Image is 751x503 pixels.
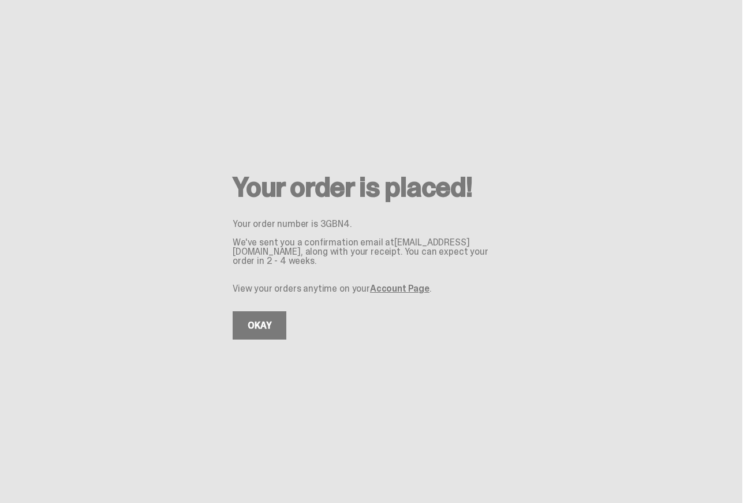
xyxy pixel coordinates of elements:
[370,282,429,295] a: Account Page
[233,238,510,266] p: We've sent you a confirmation email at [EMAIL_ADDRESS][DOMAIN_NAME] , along with your receipt. Yo...
[233,173,510,201] h2: Your order is placed!
[233,311,286,340] a: OKAY
[233,219,510,229] p: Your order number is 3GBN4.
[233,284,510,293] p: View your orders anytime on your .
